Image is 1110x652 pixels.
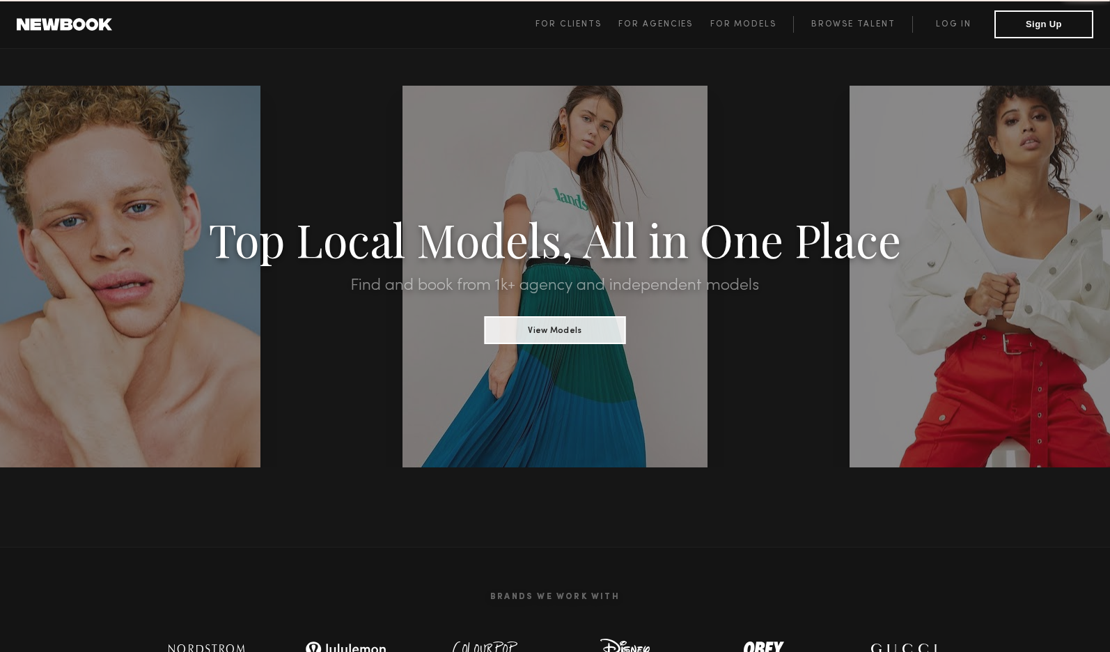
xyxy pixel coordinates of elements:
[84,217,1027,261] h1: Top Local Models, All in One Place
[536,20,602,29] span: For Clients
[536,16,618,33] a: For Clients
[710,16,794,33] a: For Models
[484,321,625,336] a: View Models
[793,16,912,33] a: Browse Talent
[912,16,994,33] a: Log in
[84,277,1027,294] h2: Find and book from 1k+ agency and independent models
[994,10,1093,38] button: Sign Up
[618,20,693,29] span: For Agencies
[484,316,625,344] button: View Models
[137,575,973,619] h2: Brands We Work With
[618,16,710,33] a: For Agencies
[710,20,776,29] span: For Models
